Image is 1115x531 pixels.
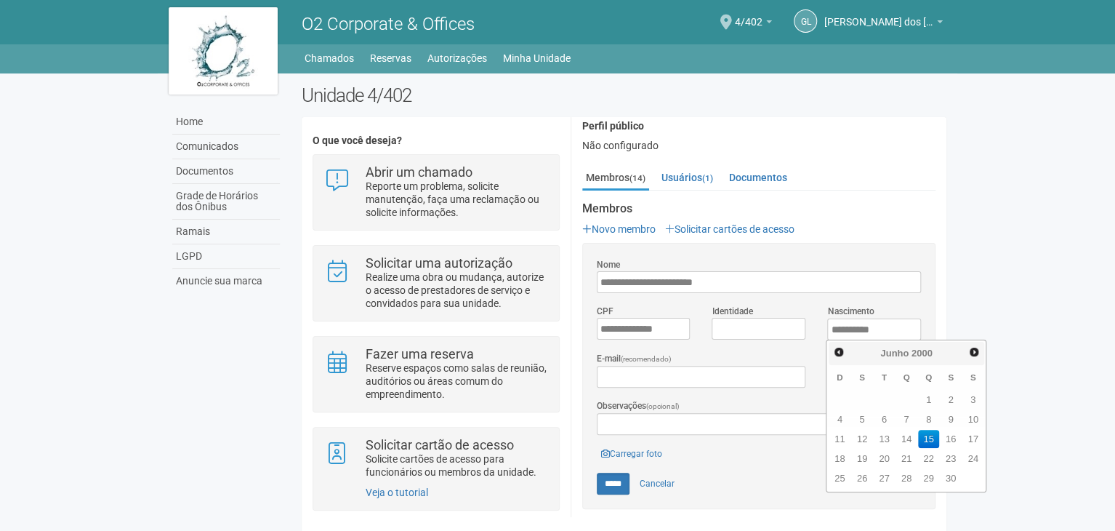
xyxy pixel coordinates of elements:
[880,348,909,359] span: Junho
[503,48,571,68] a: Minha Unidade
[968,346,980,358] span: Próximo
[829,410,850,428] a: 4
[882,372,887,382] span: Terça
[366,164,472,180] strong: Abrir um chamado
[366,487,428,498] a: Veja o tutorial
[918,469,939,487] a: 29
[962,410,983,428] a: 10
[702,173,713,183] small: (1)
[852,450,873,468] a: 19
[941,450,962,468] a: 23
[896,450,917,468] a: 21
[941,430,962,448] a: 16
[874,469,895,487] a: 27
[366,362,548,401] p: Reserve espaços como salas de reunião, auditórios ou áreas comum do empreendimento.
[366,437,514,452] strong: Solicitar cartão de acesso
[621,355,672,363] span: (recomendado)
[582,121,935,132] h4: Perfil público
[874,450,895,468] a: 20
[172,110,280,135] a: Home
[658,167,717,188] a: Usuários(1)
[852,430,873,448] a: 12
[962,430,983,448] a: 17
[172,244,280,269] a: LGPD
[370,48,411,68] a: Reservas
[948,372,954,382] span: Sexta
[918,410,939,428] a: 8
[597,446,667,462] a: Carregar foto
[582,223,656,235] a: Novo membro
[859,372,865,382] span: Segunda
[918,391,939,409] a: 1
[941,410,962,428] a: 9
[735,2,762,28] span: 4/402
[597,352,672,366] label: E-mail
[896,430,917,448] a: 14
[824,2,933,28] span: Gabriel Lemos Carreira dos Reis
[852,469,873,487] a: 26
[896,410,917,428] a: 7
[911,348,933,359] span: 2000
[172,159,280,184] a: Documentos
[646,402,680,410] span: (opcional)
[852,410,873,428] a: 5
[941,469,962,487] a: 30
[366,271,548,310] p: Realize uma obra ou mudança, autorize o acesso de prestadores de serviço e convidados para sua un...
[874,430,895,448] a: 13
[925,372,932,382] span: Quinta
[324,257,547,310] a: Solicitar uma autorização Realize uma obra ou mudança, autorize o acesso de prestadores de serviç...
[918,430,939,448] a: 15
[324,439,547,479] a: Solicitar cartão de acesso Solicite cartões de acesso para funcionários ou membros da unidade.
[962,450,983,468] a: 24
[324,348,547,401] a: Fazer uma reserva Reserve espaços como salas de reunião, auditórios ou áreas comum do empreendime...
[366,180,548,219] p: Reporte um problema, solicite manutenção, faça uma reclamação ou solicite informações.
[970,372,976,382] span: Sábado
[903,372,909,382] span: Quarta
[302,84,946,106] h2: Unidade 4/402
[712,305,752,318] label: Identidade
[632,473,683,495] a: Cancelar
[172,135,280,159] a: Comunicados
[829,469,850,487] a: 25
[172,269,280,293] a: Anuncie sua marca
[313,135,559,146] h4: O que você deseja?
[794,9,817,33] a: GL
[302,14,475,34] span: O2 Corporate & Offices
[965,343,982,360] a: Próximo
[169,7,278,95] img: logo.jpg
[427,48,487,68] a: Autorizações
[172,220,280,244] a: Ramais
[827,305,874,318] label: Nascimento
[366,346,474,362] strong: Fazer uma reserva
[597,305,613,318] label: CPF
[830,343,847,360] a: Anterior
[582,139,935,152] div: Não configurado
[597,399,680,413] label: Observações
[366,255,512,271] strong: Solicitar uma autorização
[918,450,939,468] a: 22
[172,184,280,220] a: Grade de Horários dos Ônibus
[305,48,354,68] a: Chamados
[582,167,649,191] a: Membros(14)
[725,167,791,188] a: Documentos
[597,258,620,271] label: Nome
[629,173,645,183] small: (14)
[829,450,850,468] a: 18
[896,469,917,487] a: 28
[366,452,548,479] p: Solicite cartões de acesso para funcionários ou membros da unidade.
[829,430,850,448] a: 11
[582,202,935,215] strong: Membros
[324,166,547,219] a: Abrir um chamado Reporte um problema, solicite manutenção, faça uma reclamação ou solicite inform...
[833,346,845,358] span: Anterior
[941,391,962,409] a: 2
[665,223,794,235] a: Solicitar cartões de acesso
[874,410,895,428] a: 6
[962,391,983,409] a: 3
[735,18,772,30] a: 4/402
[824,18,943,30] a: [PERSON_NAME] dos [PERSON_NAME]
[837,372,842,382] span: Domingo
